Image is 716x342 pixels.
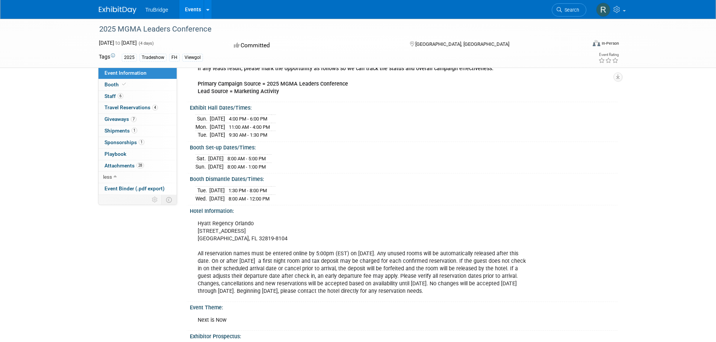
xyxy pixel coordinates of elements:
div: Hotel Information: [190,205,618,215]
a: Attachments28 [98,160,177,172]
a: Search [552,3,586,17]
span: 6 [118,93,123,99]
td: [DATE] [210,115,225,123]
td: Wed. [195,194,209,202]
div: Exhibitor Prospectus: [190,331,618,340]
span: 8:00 AM - 12:00 PM [229,196,269,202]
a: Sponsorships1 [98,137,177,148]
span: 8:00 AM - 5:00 PM [227,156,266,161]
span: Shipments [104,128,137,134]
td: Tags [99,53,115,62]
span: 4:00 PM - 6:00 PM [229,116,267,122]
a: Booth [98,79,177,90]
i: Booth reservation complete [122,82,126,86]
span: 1:30 PM - 8:00 PM [229,188,267,193]
div: 2025 MGMA Leaders Conference [97,23,575,36]
span: 11:00 AM - 4:00 PM [229,124,270,130]
a: Staff6 [98,91,177,102]
span: Giveaways [104,116,136,122]
span: 8:00 AM - 1:00 PM [227,164,266,170]
div: 2025 [122,54,137,62]
div: Event Format [542,39,619,50]
div: Booth Dismantle Dates/Times: [190,173,618,183]
div: Committed [232,39,398,52]
td: [DATE] [210,123,225,131]
td: Tue. [195,131,210,139]
span: TruBridge [145,7,168,13]
span: Sponsorships [104,139,144,145]
td: [DATE] [208,155,224,163]
td: [DATE] [209,194,225,202]
a: Event Binder (.pdf export) [98,183,177,194]
div: Exhibit Hall Dates/Times: [190,102,618,111]
span: [DATE] [DATE] [99,40,137,46]
span: to [114,40,121,46]
div: Tradeshow [139,54,167,62]
span: Event Binder (.pdf export) [104,185,165,191]
span: 4 [152,105,158,110]
span: 1 [132,128,137,133]
span: Search [562,7,579,13]
b: If any leads result, please mark the opportunity as follows so we can track the status and overal... [198,65,493,72]
span: 28 [136,163,144,168]
span: Event Information [104,70,147,76]
td: Mon. [195,123,210,131]
div: Hyatt Regency Orlando [STREET_ADDRESS] [GEOGRAPHIC_DATA], FL 32819-8104 All reservation names mus... [192,216,534,299]
span: Attachments [104,163,144,169]
td: Sun. [195,115,210,123]
span: (4 days) [138,41,154,46]
span: Booth [104,81,127,87]
span: 9:30 AM - 1:30 PM [229,132,267,138]
span: 1 [139,139,144,145]
td: Tue. [195,186,209,194]
td: Sun. [195,163,208,170]
td: Sat. [195,155,208,163]
a: Shipments1 [98,125,177,137]
img: Renee Sexton [596,3,610,17]
a: less [98,172,177,183]
div: Event Rating [598,53,619,57]
span: Playbook [104,151,126,157]
a: Playbook [98,149,177,160]
img: ExhibitDay [99,6,136,14]
div: In-Person [601,41,619,46]
span: Staff [104,93,123,99]
b: Primary Campaign Source = [198,81,265,87]
span: [GEOGRAPHIC_DATA], [GEOGRAPHIC_DATA] [415,41,509,47]
span: less [103,174,112,180]
div: Viewgol [182,54,203,62]
span: Travel Reservations [104,104,158,110]
img: Format-Inperson.png [593,40,600,46]
a: Event Information [98,68,177,79]
b: 2025 MGMA Leaders Conference [267,81,348,87]
div: Booth Set-up Dates/Times: [190,142,618,151]
span: 7 [131,116,136,122]
a: Giveaways7 [98,114,177,125]
a: Travel Reservations4 [98,102,177,113]
div: FH [169,54,180,62]
div: Event Theme: [190,302,618,311]
td: [DATE] [209,186,225,194]
td: [DATE] [210,131,225,139]
td: Toggle Event Tabs [161,195,177,205]
td: [DATE] [208,163,224,170]
b: Lead Source = Marketing Activity [198,88,279,95]
div: Next is Now [192,313,534,328]
td: Personalize Event Tab Strip [148,195,162,205]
